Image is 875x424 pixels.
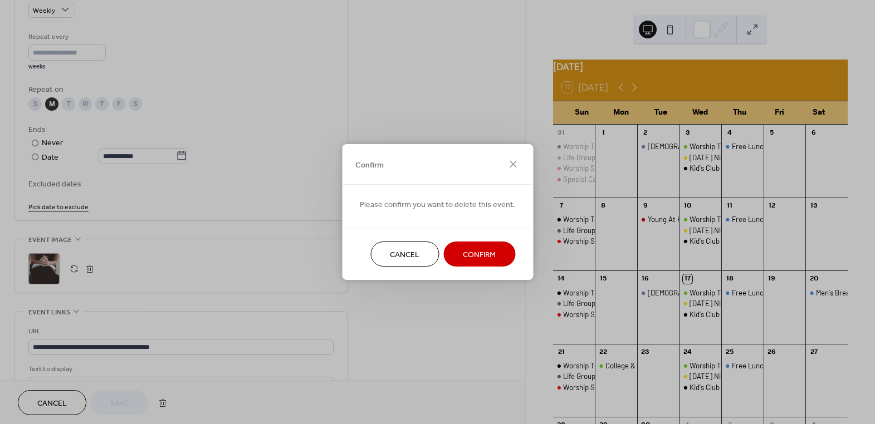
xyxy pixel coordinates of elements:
[463,249,496,261] span: Confirm
[390,249,419,261] span: Cancel
[355,159,384,171] span: Confirm
[370,241,439,267] button: Cancel
[443,241,515,267] button: Confirm
[360,199,515,211] span: Please confirm you want to delete this event.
